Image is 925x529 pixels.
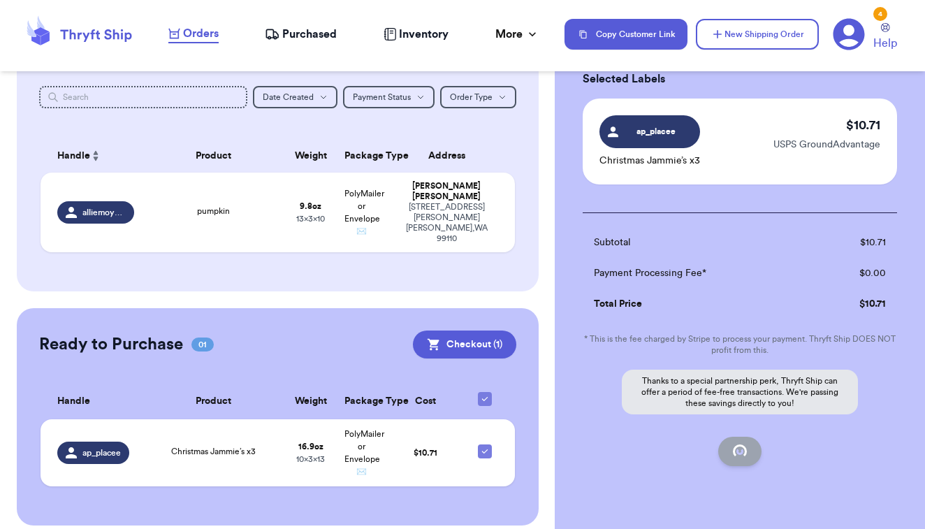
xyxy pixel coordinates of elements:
[183,25,219,42] span: Orders
[696,19,819,50] button: New Shipping Order
[168,25,219,43] a: Orders
[413,331,516,358] button: Checkout (1)
[395,181,498,202] div: [PERSON_NAME] [PERSON_NAME]
[343,86,435,108] button: Payment Status
[583,71,897,87] h3: Selected Labels
[285,139,336,173] th: Weight
[583,333,897,356] p: * This is the fee charged by Stripe to process your payment. Thryft Ship DOES NOT profit from this.
[171,447,256,456] span: Christmas Jammie’s x3
[82,207,126,218] span: alliemoymoy
[622,370,858,414] p: Thanks to a special partnership perk, Thryft Ship can offer a period of fee-free transactions. We...
[300,202,321,210] strong: 9.8 oz
[90,147,101,164] button: Sort ascending
[143,139,285,173] th: Product
[285,384,336,419] th: Weight
[336,384,387,419] th: Package Type
[387,384,463,419] th: Cost
[265,26,337,43] a: Purchased
[282,26,337,43] span: Purchased
[191,338,214,352] span: 01
[39,333,183,356] h2: Ready to Purchase
[773,138,880,152] p: USPS GroundAdvantage
[197,207,230,215] span: pumpkin
[873,35,897,52] span: Help
[353,93,411,101] span: Payment Status
[813,258,897,289] td: $ 0.00
[565,19,687,50] button: Copy Customer Link
[263,93,314,101] span: Date Created
[82,447,121,458] span: ap_placee
[387,139,515,173] th: Address
[57,394,90,409] span: Handle
[296,455,325,463] span: 10 x 3 x 13
[625,125,687,138] span: ap_placee
[336,139,387,173] th: Package Type
[143,384,285,419] th: Product
[399,26,449,43] span: Inventory
[39,86,247,108] input: Search
[583,227,813,258] td: Subtotal
[344,430,384,476] span: PolyMailer or Envelope ✉️
[813,227,897,258] td: $ 10.71
[296,215,325,223] span: 13 x 3 x 10
[298,442,323,451] strong: 16.9 oz
[450,93,493,101] span: Order Type
[833,18,865,50] a: 4
[873,23,897,52] a: Help
[583,258,813,289] td: Payment Processing Fee*
[813,289,897,319] td: $ 10.71
[395,202,498,244] div: [STREET_ADDRESS][PERSON_NAME] [PERSON_NAME] , WA 99110
[384,26,449,43] a: Inventory
[846,115,880,135] p: $ 10.71
[599,154,700,168] p: Christmas Jammie’s x3
[344,189,384,235] span: PolyMailer or Envelope ✉️
[414,449,437,457] span: $ 10.71
[583,289,813,319] td: Total Price
[440,86,516,108] button: Order Type
[873,7,887,21] div: 4
[57,149,90,164] span: Handle
[253,86,337,108] button: Date Created
[495,26,539,43] div: More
